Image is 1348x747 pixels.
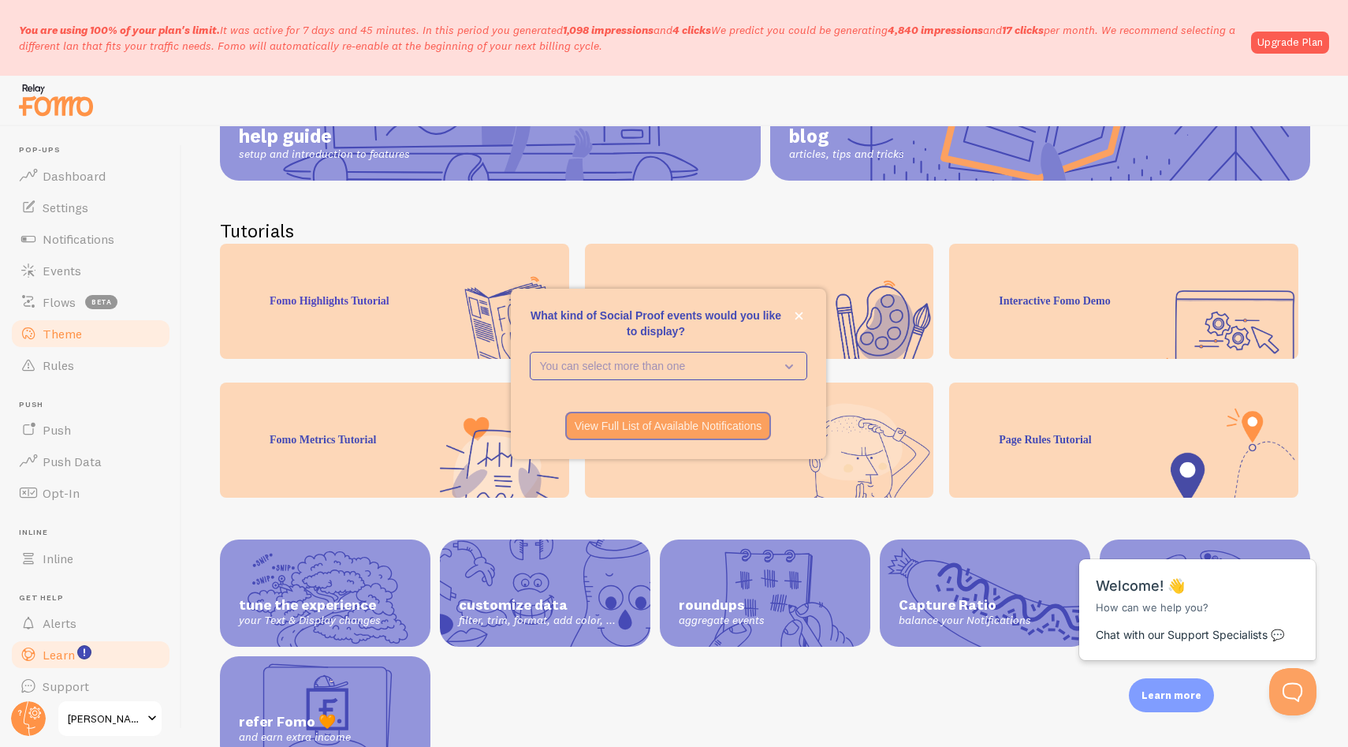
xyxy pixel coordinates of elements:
b: 17 clicks [1002,23,1044,37]
span: aggregate events [679,614,851,628]
span: refer Fomo 🧡 [239,713,411,731]
span: Get Help [19,593,172,603]
div: What kind of Social Proof events would you like to display? [511,289,826,459]
span: Alerts [43,615,76,631]
a: Rules [9,349,172,381]
span: Settings [43,200,88,215]
div: Learn more [1129,678,1214,712]
span: customize data [459,596,631,614]
a: Push Data [9,446,172,477]
span: Support [43,678,89,694]
a: Flows beta [9,286,172,318]
span: and earn extra income [239,730,411,745]
span: roundups [679,596,851,614]
a: Push [9,414,172,446]
span: Push Data [43,454,102,469]
a: Inline [9,543,172,574]
span: Theme [43,326,82,342]
span: Opt-In [43,485,80,501]
span: Capture Ratio [899,596,1071,614]
span: and [563,23,711,37]
a: Learn [9,639,172,670]
p: View Full List of Available Notifications [575,418,762,434]
a: Upgrade Plan [1251,32,1329,54]
span: tune the experience [239,596,411,614]
span: Events [43,263,81,278]
span: Notifications [43,231,114,247]
p: You can select more than one [540,358,775,374]
img: fomo-relay-logo-orange.svg [17,80,95,120]
span: Inline [43,551,73,566]
span: Dashboard [43,168,106,184]
span: Learn [43,647,75,663]
span: your Text & Display changes [239,614,411,628]
p: It was active for 7 days and 45 minutes. In this period you generated We predict you could be gen... [19,22,1242,54]
div: Fomo Theme Editor Tutorial [585,244,934,359]
a: Alerts [9,607,172,639]
button: View Full List of Available Notifications [565,412,772,440]
div: Page Rules Tutorial [949,383,1298,498]
span: Inline [19,528,172,538]
button: close, [791,308,807,324]
a: Events [9,255,172,286]
div: Interactive Fomo Demo [949,244,1298,359]
a: Theme [9,318,172,349]
span: You are using 100% of your plan's limit. [19,23,220,37]
iframe: Help Scout Beacon - Messages and Notifications [1071,520,1325,668]
a: Opt-In [9,477,172,509]
svg: <p>Watch New Feature Tutorials!</p> [77,645,91,659]
iframe: Help Scout Beacon - Open [1269,668,1316,715]
span: and [888,23,1044,37]
b: 4 clicks [672,23,711,37]
span: Pop-ups [19,145,172,155]
span: Rules [43,357,74,373]
span: blog [789,124,904,148]
span: help guide [239,124,410,148]
a: Settings [9,192,172,223]
span: setup and introduction to features [239,148,410,162]
span: articles, tips and tricks [789,148,904,162]
span: balance your Notifications [899,614,1071,628]
b: 4,840 impressions [888,23,983,37]
button: You can select more than one [530,352,807,380]
a: Support [9,670,172,702]
a: Dashboard [9,160,172,192]
span: Push [19,400,172,410]
div: Fomo Metrics Tutorial [220,383,569,498]
a: [PERSON_NAME] [57,700,163,738]
span: beta [85,295,117,309]
span: [PERSON_NAME] [68,709,143,728]
p: What kind of Social Proof events would you like to display? [530,308,807,339]
span: Flows [43,294,76,310]
h2: Tutorials [220,218,1310,243]
span: filter, trim, format, add color, ... [459,614,631,628]
a: Notifications [9,223,172,255]
div: Fomo Highlights Tutorial [220,244,569,359]
p: Learn more [1141,688,1201,703]
span: Push [43,422,71,438]
b: 1,098 impressions [563,23,654,37]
